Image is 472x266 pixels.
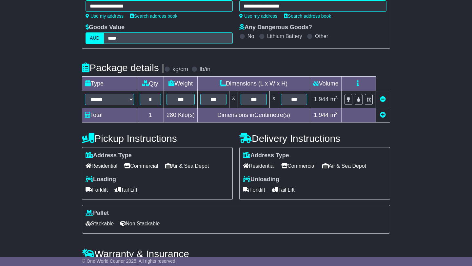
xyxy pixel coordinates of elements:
[239,13,277,19] a: Use my address
[86,210,109,217] label: Pallet
[82,62,164,73] h4: Package details |
[335,111,338,116] sup: 3
[243,185,265,195] span: Forklift
[86,176,116,183] label: Loading
[198,108,310,123] td: Dimensions in Centimetre(s)
[281,161,315,171] span: Commercial
[284,13,331,19] a: Search address book
[82,108,137,123] td: Total
[130,13,177,19] a: Search address book
[124,161,158,171] span: Commercial
[86,185,108,195] span: Forklift
[335,95,338,100] sup: 3
[164,77,198,91] td: Weight
[330,112,338,118] span: m
[198,77,310,91] td: Dimensions (L x W x H)
[86,218,114,229] span: Stackable
[310,77,342,91] td: Volume
[86,152,132,159] label: Address Type
[229,91,238,108] td: x
[314,96,328,103] span: 1.944
[380,112,386,118] a: Add new item
[82,77,137,91] td: Type
[164,108,198,123] td: Kilo(s)
[86,24,125,31] label: Goods Value
[239,24,312,31] label: Any Dangerous Goods?
[330,96,338,103] span: m
[380,96,386,103] a: Remove this item
[167,112,176,118] span: 280
[200,66,210,73] label: lb/in
[243,152,289,159] label: Address Type
[172,66,188,73] label: kg/cm
[272,185,295,195] span: Tail Lift
[82,248,390,259] h4: Warranty & Insurance
[247,33,254,39] label: No
[82,258,177,264] span: © One World Courier 2025. All rights reserved.
[120,218,160,229] span: Non Stackable
[165,161,209,171] span: Air & Sea Depot
[86,13,124,19] a: Use my address
[114,185,137,195] span: Tail Lift
[82,133,233,144] h4: Pickup Instructions
[239,133,390,144] h4: Delivery Instructions
[315,33,328,39] label: Other
[322,161,366,171] span: Air & Sea Depot
[86,161,117,171] span: Residential
[137,77,164,91] td: Qty
[243,176,279,183] label: Unloading
[267,33,302,39] label: Lithium Battery
[86,32,104,44] label: AUD
[314,112,328,118] span: 1.944
[270,91,278,108] td: x
[137,108,164,123] td: 1
[243,161,275,171] span: Residential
